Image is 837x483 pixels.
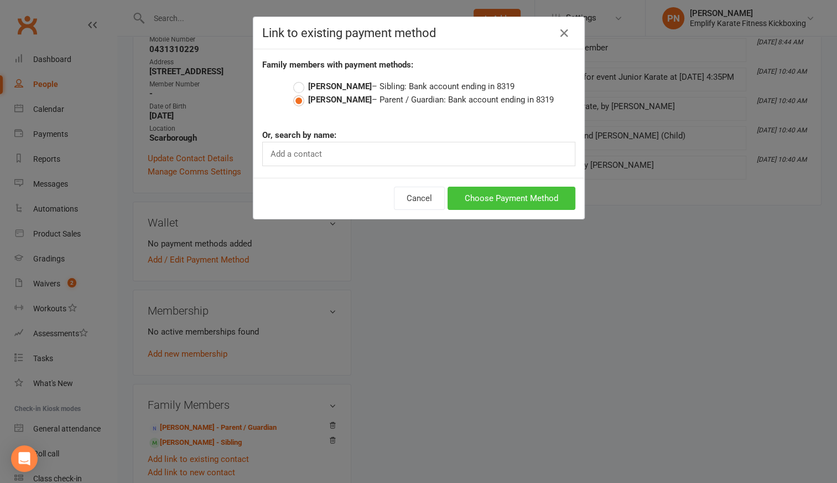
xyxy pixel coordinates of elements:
input: Add a contact [269,147,326,161]
strong: Or, search by name: [262,130,336,140]
strong: [PERSON_NAME] [308,95,372,105]
button: Close [555,24,573,42]
h4: Link to existing payment method [262,26,575,40]
div: Open Intercom Messenger [11,445,38,472]
label: – Sibling: Bank account ending in 8319 [293,80,514,93]
button: Cancel [394,187,445,210]
button: Choose Payment Method [448,187,575,210]
strong: [PERSON_NAME] [308,81,372,91]
strong: Family members with payment methods: [262,60,413,70]
label: – Parent / Guardian: Bank account ending in 8319 [293,93,554,106]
